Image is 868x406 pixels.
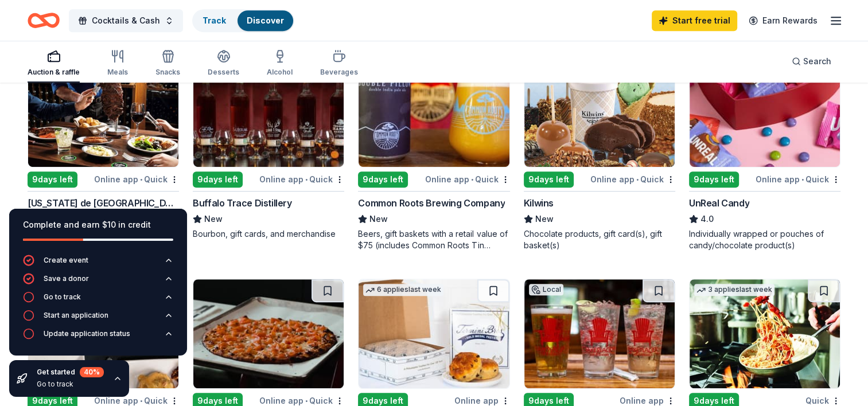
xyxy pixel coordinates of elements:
[23,218,173,232] div: Complete and earn $10 in credit
[193,196,291,210] div: Buffalo Trace Distillery
[358,171,408,188] div: 9 days left
[652,10,737,31] a: Start free trial
[529,284,563,295] div: Local
[94,172,179,186] div: Online app Quick
[524,58,675,167] img: Image for Kilwins
[689,196,749,210] div: UnReal Candy
[590,172,675,186] div: Online app Quick
[690,58,840,167] img: Image for UnReal Candy
[636,175,639,184] span: •
[247,15,284,25] a: Discover
[28,68,80,77] div: Auction & raffle
[28,7,60,34] a: Home
[193,279,344,388] img: Image for Pepe's Pizzeria
[305,396,308,405] span: •
[23,328,173,346] button: Update application status
[358,228,509,251] div: Beers, gift baskets with a retail value of $75 (includes Common Roots Tin [PERSON_NAME], Common R...
[37,380,104,389] div: Go to track
[783,50,840,73] button: Search
[471,175,473,184] span: •
[107,45,128,83] button: Meals
[155,45,180,83] button: Snacks
[524,57,675,251] a: Image for Kilwins3 applieslast week9days leftOnline app•QuickKilwinsNewChocolate products, gift c...
[28,58,178,167] img: Image for Texas de Brazil
[28,57,179,240] a: Image for Texas de Brazil5 applieslast week9days leftOnline app•Quick[US_STATE] de [GEOGRAPHIC_DA...
[192,9,294,32] button: TrackDiscover
[524,228,675,251] div: Chocolate products, gift card(s), gift basket(s)
[259,172,344,186] div: Online app Quick
[803,54,831,68] span: Search
[524,279,675,388] img: Image for Lake Placid Pub & Brewery
[193,171,243,188] div: 9 days left
[37,367,104,377] div: Get started
[204,212,223,226] span: New
[535,212,554,226] span: New
[689,228,840,251] div: Individually wrapped or pouches of candy/chocolate product(s)
[28,171,77,188] div: 9 days left
[359,58,509,167] img: Image for Common Roots Brewing Company
[305,175,308,184] span: •
[28,45,80,83] button: Auction & raffle
[694,284,774,296] div: 3 applies last week
[363,284,443,296] div: 6 applies last week
[320,45,358,83] button: Beverages
[320,68,358,77] div: Beverages
[23,291,173,310] button: Go to track
[155,68,180,77] div: Snacks
[44,329,130,338] div: Update application status
[92,14,160,28] span: Cocktails & Cash
[44,292,81,302] div: Go to track
[689,171,739,188] div: 9 days left
[23,255,173,273] button: Create event
[690,279,840,388] img: Image for Carrabba's Italian Grill
[208,68,239,77] div: Desserts
[524,196,554,210] div: Kilwins
[369,212,388,226] span: New
[140,175,142,184] span: •
[107,68,128,77] div: Meals
[689,57,840,251] a: Image for UnReal Candy10 applieslast week9days leftOnline app•QuickUnReal Candy4.0Individually wr...
[44,256,88,265] div: Create event
[80,367,104,377] div: 40 %
[203,15,226,25] a: Track
[358,57,509,251] a: Image for Common Roots Brewing CompanyLocal9days leftOnline app•QuickCommon Roots Brewing Company...
[28,196,179,210] div: [US_STATE] de [GEOGRAPHIC_DATA]
[700,212,714,226] span: 4.0
[69,9,183,32] button: Cocktails & Cash
[208,45,239,83] button: Desserts
[756,172,840,186] div: Online app Quick
[359,279,509,388] img: Image for Termini Brothers Bakery
[23,310,173,328] button: Start an application
[44,311,108,320] div: Start an application
[267,68,293,77] div: Alcohol
[524,171,574,188] div: 9 days left
[267,45,293,83] button: Alcohol
[23,273,173,291] button: Save a donor
[742,10,824,31] a: Earn Rewards
[425,172,510,186] div: Online app Quick
[193,228,344,240] div: Bourbon, gift cards, and merchandise
[193,58,344,167] img: Image for Buffalo Trace Distillery
[44,274,89,283] div: Save a donor
[193,57,344,240] a: Image for Buffalo Trace Distillery7 applieslast week9days leftOnline app•QuickBuffalo Trace Disti...
[801,175,804,184] span: •
[358,196,505,210] div: Common Roots Brewing Company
